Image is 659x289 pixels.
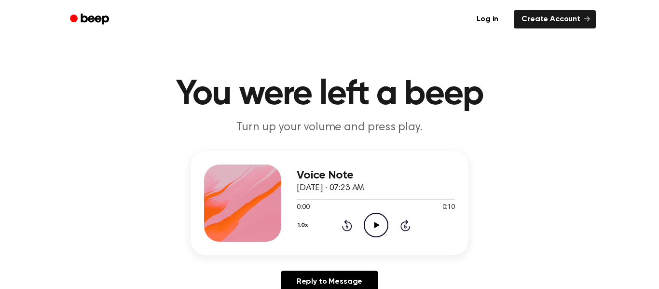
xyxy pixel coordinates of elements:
a: Create Account [514,10,596,28]
a: Log in [467,8,508,30]
h3: Voice Note [297,169,455,182]
p: Turn up your volume and press play. [144,120,515,136]
span: [DATE] · 07:23 AM [297,184,364,193]
h1: You were left a beep [82,77,577,112]
span: 0:10 [442,203,455,213]
button: 1.0x [297,217,311,234]
span: 0:00 [297,203,309,213]
a: Beep [63,10,118,29]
